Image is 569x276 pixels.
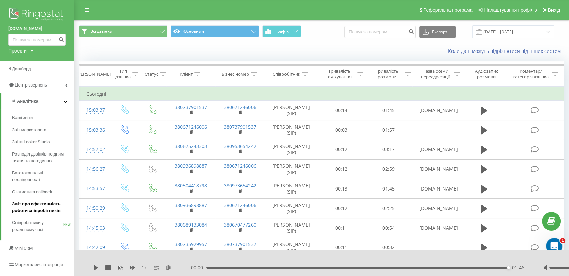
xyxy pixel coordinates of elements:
[317,218,365,238] td: 00:11
[265,159,317,179] td: [PERSON_NAME] (SIP)
[12,124,74,136] a: Звіт маркетолога
[365,179,412,199] td: 01:45
[175,182,207,189] a: 380504418798
[412,159,461,179] td: [DOMAIN_NAME]
[365,238,412,257] td: 00:32
[317,140,365,159] td: 00:12
[317,101,365,120] td: 00:14
[79,25,167,37] button: Всі дзвінки
[12,66,31,71] span: Дашборд
[12,136,74,148] a: Звіти Looker Studio
[224,221,256,228] a: 380670477260
[511,68,550,80] div: Коментар/категорія дзвінка
[224,104,256,110] a: 380671246006
[17,99,38,104] span: Аналiтика
[90,29,112,34] span: Всі дзвінки
[265,218,317,238] td: [PERSON_NAME] (SIP)
[317,120,365,140] td: 00:03
[412,218,461,238] td: [DOMAIN_NAME]
[15,82,47,88] span: Центр звернень
[12,114,33,121] span: Ваші звіти
[12,139,50,145] span: Звіти Looker Studio
[273,71,300,77] div: Співробітник
[419,26,456,38] button: Експорт
[265,101,317,120] td: [PERSON_NAME] (SIP)
[412,140,461,159] td: [DOMAIN_NAME]
[175,143,207,149] a: 380675243303
[77,71,111,77] div: [PERSON_NAME]
[224,163,256,169] a: 380671246006
[15,262,63,267] span: Маркетплейс інтеграцій
[12,186,74,198] a: Статистика callback
[86,124,103,137] div: 15:03:36
[262,25,301,37] button: Графік
[12,151,71,164] span: Розподіл дзвінків по дням тижня та погодинно
[175,163,207,169] a: 380936898887
[365,120,412,140] td: 01:57
[14,246,33,251] span: Mini CRM
[224,202,256,208] a: 380671246006
[115,68,131,80] div: Тип дзвінка
[86,221,103,235] div: 14:45:03
[484,7,537,13] span: Налаштування профілю
[448,48,564,54] a: Коли дані можуть відрізнятися вiд інших систем
[180,71,193,77] div: Клієнт
[142,264,147,271] span: 1 x
[175,104,207,110] a: 380737901537
[317,179,365,199] td: 00:13
[265,120,317,140] td: [PERSON_NAME] (SIP)
[512,264,524,271] span: 01:46
[86,241,103,254] div: 14:42:09
[468,68,505,80] div: Аудіозапис розмови
[548,7,560,13] span: Вихід
[546,238,562,254] iframe: Intercom live chat
[412,101,461,120] td: [DOMAIN_NAME]
[12,201,71,214] span: Звіт про ефективність роботи співробітників
[365,218,412,238] td: 00:54
[79,87,564,101] td: Сьогодні
[171,25,259,37] button: Основний
[12,112,74,124] a: Ваші звіти
[1,93,74,109] a: Аналiтика
[324,68,356,80] div: Тривалість очікування
[175,221,207,228] a: 380689133084
[12,198,74,217] a: Звіт про ефективність роботи співробітників
[12,127,46,133] span: Звіт маркетолога
[86,163,103,176] div: 14:56:27
[86,104,103,117] div: 15:03:37
[12,217,74,236] a: Співробітники у реальному часіNEW
[275,29,289,34] span: Графік
[317,199,365,218] td: 00:12
[8,47,27,54] div: Проекти
[86,202,103,215] div: 14:50:29
[265,238,317,257] td: [PERSON_NAME] (SIP)
[365,101,412,120] td: 01:45
[12,167,74,186] a: Багатоканальні послідовності
[507,266,510,269] div: Accessibility label
[175,202,207,208] a: 380936898887
[12,170,71,183] span: Багатоканальні послідовності
[371,68,403,80] div: Тривалість розмови
[365,140,412,159] td: 03:17
[222,71,249,77] div: Бізнес номер
[560,238,565,243] span: 1
[191,264,206,271] span: 00:00
[224,124,256,130] a: 380737901537
[8,25,66,32] a: [DOMAIN_NAME]
[12,148,74,167] a: Розподіл дзвінків по дням тижня та погодинно
[224,182,256,189] a: 380973654242
[86,143,103,156] div: 14:57:02
[265,140,317,159] td: [PERSON_NAME] (SIP)
[12,219,63,233] span: Співробітники у реальному часі
[265,199,317,218] td: [PERSON_NAME] (SIP)
[365,159,412,179] td: 02:59
[175,241,207,247] a: 380735929957
[317,238,365,257] td: 00:11
[224,143,256,149] a: 380953654242
[412,199,461,218] td: [DOMAIN_NAME]
[423,7,473,13] span: Реферальна програма
[419,68,452,80] div: Назва схеми переадресації
[412,179,461,199] td: [DOMAIN_NAME]
[12,188,52,195] span: Статистика callback
[317,159,365,179] td: 00:12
